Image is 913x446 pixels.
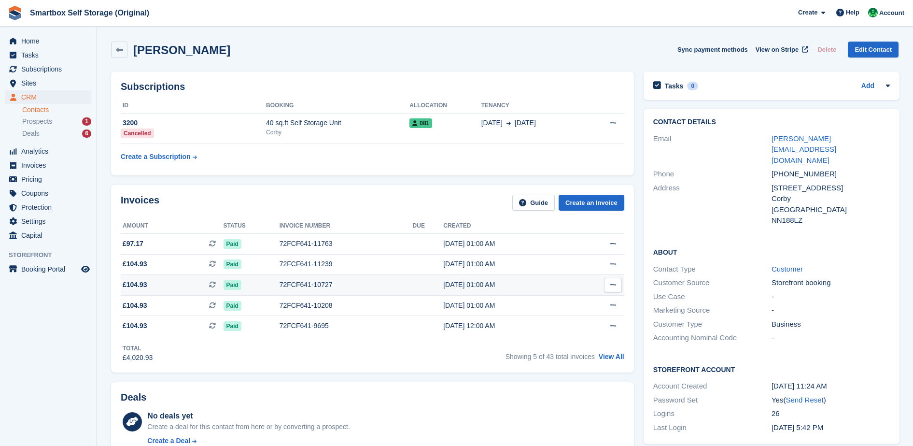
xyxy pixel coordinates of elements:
div: Phone [653,169,772,180]
a: Edit Contact [848,42,899,58]
div: [GEOGRAPHIC_DATA] [772,204,890,216]
span: Account [879,8,904,18]
a: Create a Subscription [121,148,197,166]
span: Sites [21,76,79,90]
div: Address [653,183,772,226]
div: Create a Deal [147,436,190,446]
a: View on Stripe [752,42,810,58]
div: [DATE] 01:00 AM [443,239,573,249]
span: Deals [22,129,40,138]
a: menu [5,76,91,90]
span: Showing 5 of 43 total invoices [506,353,595,360]
span: [DATE] [515,118,536,128]
a: menu [5,187,91,200]
a: Send Reset [786,396,823,404]
div: Create a deal for this contact from here or by converting a prospect. [147,422,350,432]
a: menu [5,201,91,214]
span: £104.93 [123,280,147,290]
a: menu [5,262,91,276]
div: 1 [82,117,91,126]
div: Corby [772,193,890,204]
div: Account Created [653,381,772,392]
span: CRM [21,90,79,104]
span: Paid [224,301,241,311]
span: Analytics [21,144,79,158]
th: Created [443,218,573,234]
span: View on Stripe [756,45,799,55]
span: [DATE] [481,118,503,128]
div: £4,020.93 [123,353,153,363]
h2: Deals [121,392,146,403]
h2: Subscriptions [121,81,624,92]
div: Create a Subscription [121,152,191,162]
a: Create a Deal [147,436,350,446]
a: [PERSON_NAME][EMAIL_ADDRESS][DOMAIN_NAME] [772,134,836,164]
img: stora-icon-8386f47178a22dfd0bd8f6a31ec36ba5ce8667c1dd55bd0f319d3a0aa187defe.svg [8,6,22,20]
div: Logins [653,408,772,419]
h2: Invoices [121,195,159,211]
div: [STREET_ADDRESS] [772,183,890,194]
span: Settings [21,215,79,228]
div: Yes [772,395,890,406]
th: Booking [266,98,409,114]
div: No deals yet [147,410,350,422]
img: Kayleigh Devlin [868,8,878,17]
div: Use Case [653,291,772,302]
div: 72FCF641-10727 [280,280,413,290]
span: Help [846,8,859,17]
h2: Storefront Account [653,364,890,374]
a: menu [5,173,91,186]
a: menu [5,158,91,172]
div: 72FCF641-11763 [280,239,413,249]
span: Invoices [21,158,79,172]
th: Due [413,218,444,234]
h2: About [653,247,890,257]
button: Delete [814,42,840,58]
span: Home [21,34,79,48]
th: Status [224,218,280,234]
a: View All [599,353,624,360]
span: Paid [224,321,241,331]
div: Contact Type [653,264,772,275]
div: NN188LZ [772,215,890,226]
span: Protection [21,201,79,214]
div: Cancelled [121,129,154,138]
a: Create an Invoice [559,195,624,211]
span: Create [798,8,817,17]
time: 2025-03-27 17:42:37 UTC [772,423,823,432]
span: ( ) [783,396,826,404]
div: Customer Source [653,277,772,288]
div: 0 [687,82,698,90]
a: menu [5,90,91,104]
a: Add [861,81,874,92]
div: Password Set [653,395,772,406]
span: 081 [409,118,432,128]
div: [PHONE_NUMBER] [772,169,890,180]
span: Booking Portal [21,262,79,276]
div: [DATE] 01:00 AM [443,280,573,290]
span: £104.93 [123,321,147,331]
span: Prospects [22,117,52,126]
div: 72FCF641-9695 [280,321,413,331]
div: Business [772,319,890,330]
a: Prospects 1 [22,116,91,127]
a: Customer [772,265,803,273]
th: Invoice number [280,218,413,234]
a: menu [5,144,91,158]
span: Coupons [21,187,79,200]
div: Customer Type [653,319,772,330]
div: Marketing Source [653,305,772,316]
div: 72FCF641-10208 [280,301,413,311]
div: [DATE] 01:00 AM [443,301,573,311]
button: Sync payment methods [677,42,748,58]
div: [DATE] 01:00 AM [443,259,573,269]
span: Paid [224,239,241,249]
div: - [772,291,890,302]
th: Amount [121,218,224,234]
a: Guide [512,195,555,211]
div: 40 sq.ft Self Storage Unit [266,118,409,128]
h2: Contact Details [653,118,890,126]
th: Allocation [409,98,481,114]
span: Paid [224,280,241,290]
div: 6 [82,129,91,138]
